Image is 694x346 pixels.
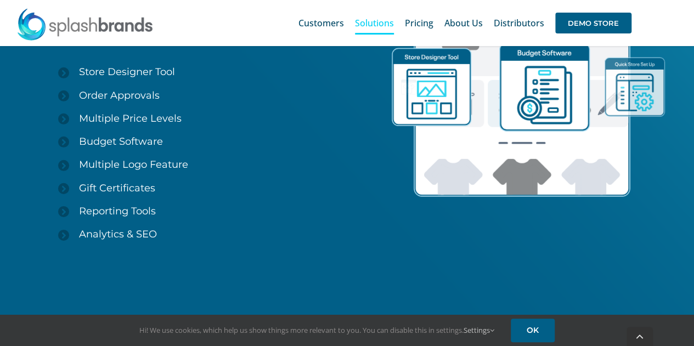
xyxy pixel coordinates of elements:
[79,158,188,171] span: Multiple Logo Feature
[79,112,182,124] span: Multiple Price Levels
[58,107,329,130] a: Multiple Price Levels
[494,19,544,27] span: Distributors
[79,135,163,148] span: Budget Software
[298,19,344,27] span: Customers
[58,223,329,246] a: Analytics & SEO
[555,5,631,41] a: DEMO STORE
[16,8,154,41] img: SplashBrands.com Logo
[79,182,155,194] span: Gift Certificates
[58,153,329,176] a: Multiple Logo Feature
[79,205,156,217] span: Reporting Tools
[79,66,175,78] span: Store Designer Tool
[511,319,555,342] a: OK
[464,325,494,335] a: Settings
[355,19,394,27] span: Solutions
[58,60,329,83] a: Store Designer Tool
[405,5,433,41] a: Pricing
[555,13,631,33] span: DEMO STORE
[139,325,494,335] span: Hi! We use cookies, which help us show things more relevant to you. You can disable this in setti...
[79,89,160,101] span: Order Approvals
[444,19,483,27] span: About Us
[79,228,157,240] span: Analytics & SEO
[58,177,329,200] a: Gift Certificates
[494,5,544,41] a: Distributors
[298,5,344,41] a: Customers
[405,19,433,27] span: Pricing
[58,200,329,223] a: Reporting Tools
[298,5,631,41] nav: Main Menu Sticky
[58,130,329,153] a: Budget Software
[58,84,329,107] a: Order Approvals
